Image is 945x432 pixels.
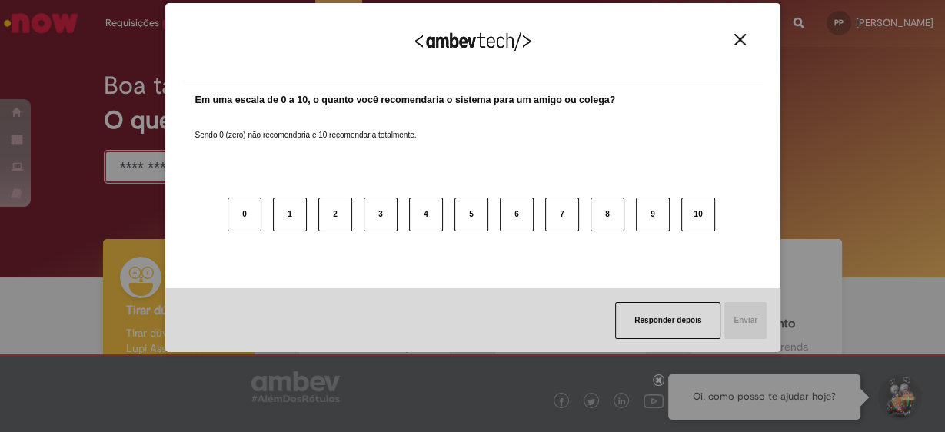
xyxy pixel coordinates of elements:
[318,198,352,231] button: 2
[228,198,261,231] button: 0
[364,198,398,231] button: 3
[409,198,443,231] button: 4
[591,198,624,231] button: 8
[415,32,531,51] img: Logo Ambevtech
[500,198,534,231] button: 6
[195,111,417,141] label: Sendo 0 (zero) não recomendaria e 10 recomendaria totalmente.
[454,198,488,231] button: 5
[545,198,579,231] button: 7
[734,34,746,45] img: Close
[730,33,750,46] button: Close
[681,198,715,231] button: 10
[636,198,670,231] button: 9
[273,198,307,231] button: 1
[195,93,616,108] label: Em uma escala de 0 a 10, o quanto você recomendaria o sistema para um amigo ou colega?
[615,302,720,339] button: Responder depois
